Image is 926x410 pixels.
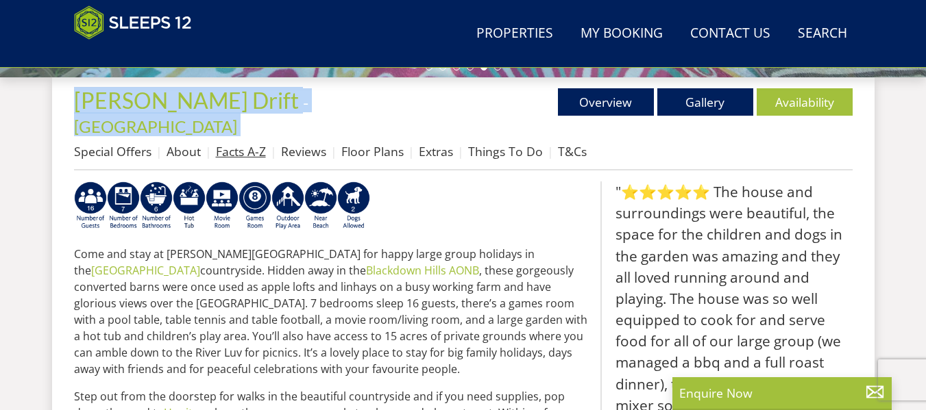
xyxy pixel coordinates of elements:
[419,143,453,159] a: Extras
[74,143,151,159] a: Special Offers
[173,181,206,231] img: AD_4nXcpX5uDwed6-YChlrI2BYOgXwgg3aqYHOhRm0XfZB-YtQW2NrmeCr45vGAfVKUq4uWnc59ZmEsEzoF5o39EWARlT1ewO...
[337,181,370,231] img: AD_4nXe7_8LrJK20fD9VNWAdfykBvHkWcczWBt5QOadXbvIwJqtaRaRf-iI0SeDpMmH1MdC9T1Vy22FMXzzjMAvSuTB5cJ7z5...
[74,246,589,377] p: Come and stay at [PERSON_NAME][GEOGRAPHIC_DATA] for happy large group holidays in the countryside...
[216,143,266,159] a: Facts A-Z
[366,263,479,278] a: Blackdown Hills AONB
[91,263,200,278] a: [GEOGRAPHIC_DATA]
[167,143,201,159] a: About
[74,87,303,114] a: [PERSON_NAME] Drift
[74,116,237,136] a: [GEOGRAPHIC_DATA]
[271,181,304,231] img: AD_4nXfjdDqPkGBf7Vpi6H87bmAUe5GYCbodrAbU4sf37YN55BCjSXGx5ZgBV7Vb9EJZsXiNVuyAiuJUB3WVt-w9eJ0vaBcHg...
[67,48,211,60] iframe: Customer reviews powered by Trustpilot
[239,181,271,231] img: AD_4nXdrZMsjcYNLGsKuA84hRzvIbesVCpXJ0qqnwZoX5ch9Zjv73tWe4fnFRs2gJ9dSiUubhZXckSJX_mqrZBmYExREIfryF...
[107,181,140,231] img: AD_4nXfpvCopSjPgFbrTpZ4Gb7z5vnaH8jAbqJolZQMpS62V5cqRSJM9TeuVSL7bGYE6JfFcU1DuF4uSwvi9kHIO1tFmPipW4...
[206,181,239,231] img: AD_4nXcMx2CE34V8zJUSEa4yj9Pppk-n32tBXeIdXm2A2oX1xZoj8zz1pCuMiQujsiKLZDhbHnQsaZvA37aEfuFKITYDwIrZv...
[74,181,107,231] img: AD_4nXdwHKoPlWg9i-qbaw4Bguip8uCpOzKQ72KE2PxPib_XJhB8ZK5oxjVswygix9eY1y4SZ9_W9TbywukBYUE2Vsp6H_V9H...
[341,143,404,159] a: Floor Plans
[304,181,337,231] img: AD_4nXe7lJTbYb9d3pOukuYsm3GQOjQ0HANv8W51pVFfFFAC8dZrqJkVAnU455fekK_DxJuzpgZXdFqYqXRzTpVfWE95bX3Bz...
[74,5,192,40] img: Sleeps 12
[468,143,543,159] a: Things To Do
[281,143,326,159] a: Reviews
[471,18,559,49] a: Properties
[558,88,654,116] a: Overview
[575,18,668,49] a: My Booking
[74,87,299,114] span: [PERSON_NAME] Drift
[558,143,587,159] a: T&Cs
[140,181,173,231] img: AD_4nXcXNpYDZXOBbgKRPEBCaCiOIsoVeJcYnRY4YZ47RmIfjOLfmwdYBtQTxcKJd6HVFC_WLGi2mB_1lWquKfYs6Lp6-6TPV...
